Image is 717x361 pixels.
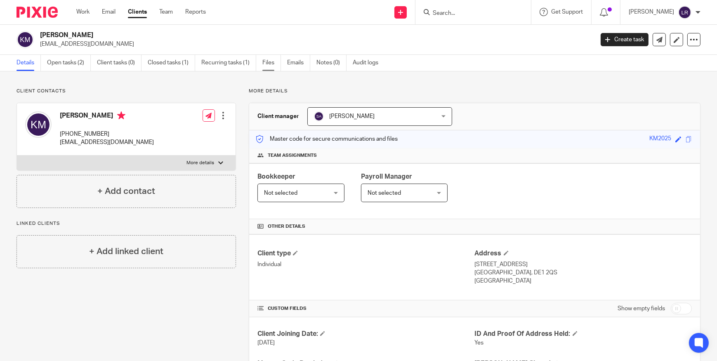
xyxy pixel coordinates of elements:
[76,8,90,16] a: Work
[102,8,116,16] a: Email
[257,249,474,258] h4: Client type
[60,130,154,138] p: [PHONE_NUMBER]
[257,173,295,180] span: Bookkeeper
[618,304,665,313] label: Show empty fields
[257,260,474,269] p: Individual
[475,330,692,338] h4: ID And Proof Of Address Held:
[353,55,384,71] a: Audit logs
[316,55,347,71] a: Notes (0)
[17,7,58,18] img: Pixie
[117,111,125,120] i: Primary
[475,260,692,269] p: [STREET_ADDRESS]
[60,138,154,146] p: [EMAIL_ADDRESS][DOMAIN_NAME]
[432,10,506,17] input: Search
[262,55,281,71] a: Files
[185,8,206,16] a: Reports
[17,88,236,94] p: Client contacts
[629,8,674,16] p: [PERSON_NAME]
[17,220,236,227] p: Linked clients
[186,160,214,166] p: More details
[368,190,401,196] span: Not selected
[475,269,692,277] p: [GEOGRAPHIC_DATA], DE1 2QS
[257,340,275,346] span: [DATE]
[25,111,52,138] img: svg%3E
[257,305,474,312] h4: CUSTOM FIELDS
[40,31,479,40] h2: [PERSON_NAME]
[201,55,256,71] a: Recurring tasks (1)
[255,135,398,143] p: Master code for secure communications and files
[128,8,147,16] a: Clients
[601,33,649,46] a: Create task
[17,55,41,71] a: Details
[257,330,474,338] h4: Client Joining Date:
[475,277,692,285] p: [GEOGRAPHIC_DATA]
[649,134,671,144] div: KM2025
[475,249,692,258] h4: Address
[329,113,375,119] span: [PERSON_NAME]
[268,223,305,230] span: Other details
[17,31,34,48] img: svg%3E
[551,9,583,15] span: Get Support
[249,88,700,94] p: More details
[97,55,142,71] a: Client tasks (0)
[264,190,297,196] span: Not selected
[159,8,173,16] a: Team
[361,173,412,180] span: Payroll Manager
[89,245,163,258] h4: + Add linked client
[40,40,588,48] p: [EMAIL_ADDRESS][DOMAIN_NAME]
[678,6,691,19] img: svg%3E
[287,55,310,71] a: Emails
[268,152,317,159] span: Team assignments
[148,55,195,71] a: Closed tasks (1)
[475,340,484,346] span: Yes
[257,112,299,120] h3: Client manager
[97,185,155,198] h4: + Add contact
[60,111,154,122] h4: [PERSON_NAME]
[47,55,91,71] a: Open tasks (2)
[314,111,324,121] img: svg%3E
